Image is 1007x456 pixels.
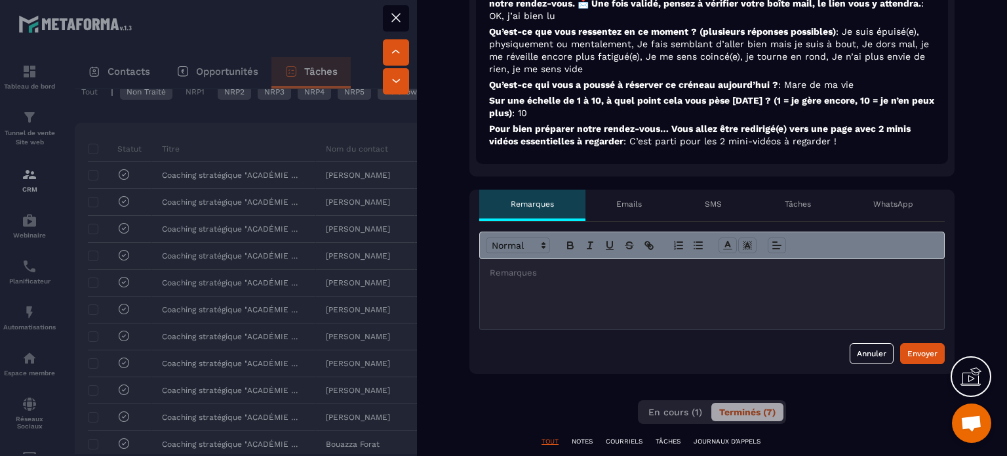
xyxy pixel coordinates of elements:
span: : C’est parti pour les 2 mini-vidéos à regarder ! [623,136,837,146]
span: : Mare de ma vie [778,79,854,90]
p: NOTES [572,437,593,446]
p: SMS [705,199,722,209]
button: En cours (1) [641,403,710,421]
button: Terminés (7) [711,403,783,421]
p: TOUT [542,437,559,446]
button: Annuler [850,343,894,364]
p: COURRIELS [606,437,642,446]
p: TÂCHES [656,437,681,446]
p: WhatsApp [873,199,913,209]
div: Ouvrir le chat [952,404,991,443]
p: Remarques [511,199,554,209]
p: Tâches [785,199,811,209]
p: Pour bien préparer notre rendez-vous… Vous allez être redirigé(e) vers une page avec 2 minis vidé... [489,123,935,148]
span: : 10 [512,108,527,118]
p: Qu’est-ce qui vous a poussé à réserver ce créneau aujourd’hui ? [489,79,935,91]
span: Terminés (7) [719,407,776,417]
button: Envoyer [900,343,945,364]
div: Envoyer [907,347,938,360]
p: Sur une échelle de 1 à 10, à quel point cela vous pèse [DATE] ? (1 = je gère encore, 10 = je n’en... [489,94,935,119]
p: Qu’est-ce que vous ressentez en ce moment ? (plusieurs réponses possibles) [489,26,935,75]
p: JOURNAUX D'APPELS [694,437,760,446]
span: En cours (1) [648,407,702,417]
p: Emails [616,199,642,209]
